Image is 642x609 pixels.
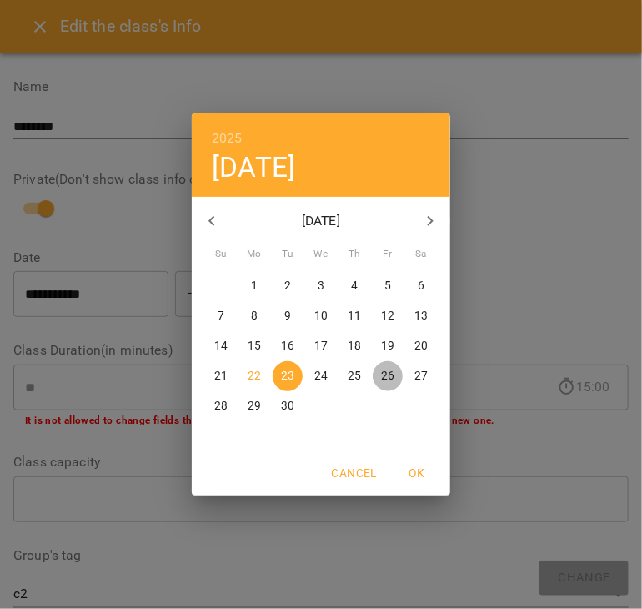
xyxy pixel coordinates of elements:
button: 9 [273,301,303,331]
button: 24 [306,361,336,391]
p: 27 [414,368,428,385]
button: 18 [339,331,369,361]
button: 10 [306,301,336,331]
button: 7 [206,301,236,331]
button: 22 [239,361,269,391]
p: 17 [314,338,328,355]
button: 12 [373,301,403,331]
button: 3 [306,271,336,301]
p: 5 [384,278,391,294]
button: 25 [339,361,369,391]
button: 14 [206,331,236,361]
p: 15 [248,338,261,355]
button: 8 [239,301,269,331]
p: 7 [218,308,224,325]
button: 4 [339,271,369,301]
button: 23 [273,361,303,391]
p: 8 [251,308,258,325]
button: 21 [206,361,236,391]
button: OK [390,458,444,488]
span: Cancel [332,463,377,483]
span: Tu [273,246,303,263]
p: 20 [414,338,428,355]
button: 16 [273,331,303,361]
p: [DATE] [232,211,411,231]
p: 4 [351,278,358,294]
p: 24 [314,368,328,385]
span: Sa [406,246,436,263]
p: 2 [284,278,291,294]
p: 18 [348,338,361,355]
p: 9 [284,308,291,325]
button: Cancel [325,458,384,488]
p: 14 [214,338,228,355]
button: 11 [339,301,369,331]
p: 21 [214,368,228,385]
button: 6 [406,271,436,301]
button: 2 [273,271,303,301]
span: Mo [239,246,269,263]
p: 29 [248,398,261,415]
button: 29 [239,391,269,421]
p: 22 [248,368,261,385]
p: 25 [348,368,361,385]
span: Su [206,246,236,263]
button: 28 [206,391,236,421]
button: 13 [406,301,436,331]
button: 1 [239,271,269,301]
button: [DATE] [212,150,295,184]
button: 27 [406,361,436,391]
p: 12 [381,308,394,325]
p: 30 [281,398,294,415]
p: 3 [318,278,324,294]
p: 26 [381,368,394,385]
button: 30 [273,391,303,421]
p: 11 [348,308,361,325]
span: Fr [373,246,403,263]
button: 20 [406,331,436,361]
p: 1 [251,278,258,294]
button: 17 [306,331,336,361]
span: We [306,246,336,263]
p: 13 [414,308,428,325]
p: 6 [418,278,424,294]
button: 15 [239,331,269,361]
p: 28 [214,398,228,415]
button: 5 [373,271,403,301]
p: 10 [314,308,328,325]
button: 26 [373,361,403,391]
p: 19 [381,338,394,355]
button: 2025 [212,127,243,150]
p: 16 [281,338,294,355]
span: Th [339,246,369,263]
span: OK [397,463,437,483]
p: 23 [281,368,294,385]
button: 19 [373,331,403,361]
